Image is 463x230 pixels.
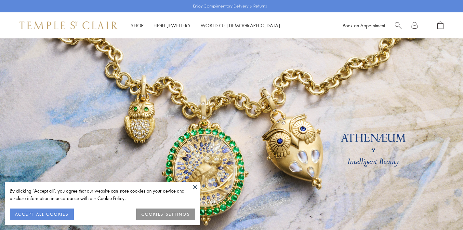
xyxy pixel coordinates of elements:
[343,22,385,29] a: Book an Appointment
[10,187,195,202] div: By clicking “Accept all”, you agree that our website can store cookies on your device and disclos...
[395,21,402,30] a: Search
[20,21,118,29] img: Temple St. Clair
[201,22,280,29] a: World of [DEMOGRAPHIC_DATA]World of [DEMOGRAPHIC_DATA]
[193,3,267,9] p: Enjoy Complimentary Delivery & Returns
[437,21,443,30] a: Open Shopping Bag
[136,209,195,220] button: COOKIES SETTINGS
[10,209,74,220] button: ACCEPT ALL COOKIES
[131,22,144,29] a: ShopShop
[131,21,280,30] nav: Main navigation
[153,22,191,29] a: High JewelleryHigh Jewellery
